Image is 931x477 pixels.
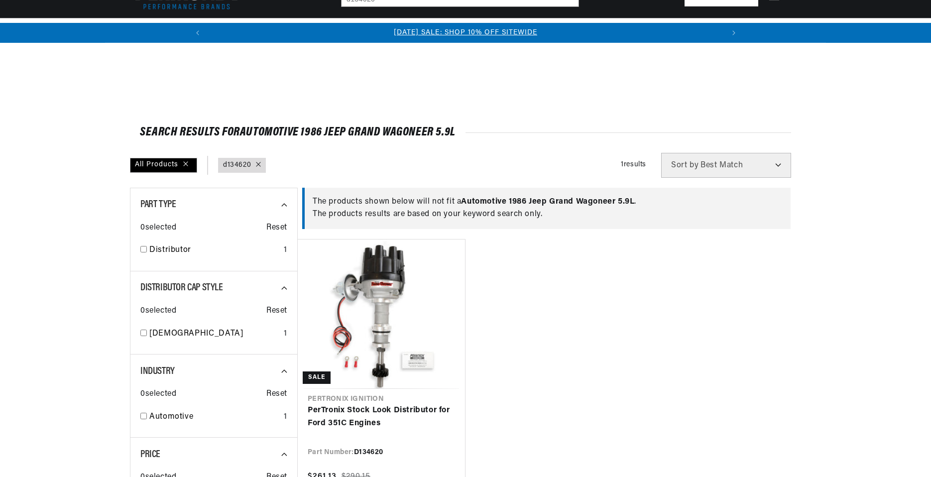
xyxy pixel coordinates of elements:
[284,411,287,424] div: 1
[208,27,724,38] div: 1 of 3
[671,161,698,169] span: Sort by
[266,305,287,318] span: Reset
[210,18,293,42] summary: Coils & Distributors
[308,404,455,430] a: PerTronix Stock Look Distributor for Ford 351C Engines
[140,283,223,293] span: Distributor Cap Style
[266,222,287,235] span: Reset
[140,388,176,401] span: 0 selected
[140,305,176,318] span: 0 selected
[266,388,287,401] span: Reset
[130,158,197,173] div: All Products
[741,18,801,42] summary: Product Support
[140,222,176,235] span: 0 selected
[140,127,791,137] div: SEARCH RESULTS FOR Automotive 1986 Jeep Grand Wagoneer 5.9L
[313,196,783,221] div: The products shown below will not fit a . The products results are based on your keyword search o...
[661,153,791,178] select: Sort by
[621,161,646,168] span: 1 results
[140,200,176,210] span: Part Type
[130,18,210,42] summary: Ignition Conversions
[619,18,671,42] summary: Motorcycle
[223,160,251,171] a: d134620
[549,18,619,42] summary: Spark Plug Wires
[140,366,175,376] span: Industry
[188,23,208,43] button: Translation missing: en.sections.announcements.previous_announcement
[284,328,287,341] div: 1
[293,18,419,42] summary: Headers, Exhausts & Components
[208,27,724,38] div: Announcement
[476,18,549,42] summary: Battery Products
[105,23,826,43] slideshow-component: Translation missing: en.sections.announcements.announcement_bar
[149,244,280,257] a: Distributor
[149,411,280,424] a: Automotive
[149,328,280,341] a: [DEMOGRAPHIC_DATA]
[284,244,287,257] div: 1
[394,29,537,36] a: [DATE] SALE: SHOP 10% OFF SITEWIDE
[724,23,744,43] button: Translation missing: en.sections.announcements.next_announcement
[461,198,634,206] span: Automotive 1986 Jeep Grand Wagoneer 5.9L
[140,450,160,460] span: Price
[419,18,476,42] summary: Engine Swaps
